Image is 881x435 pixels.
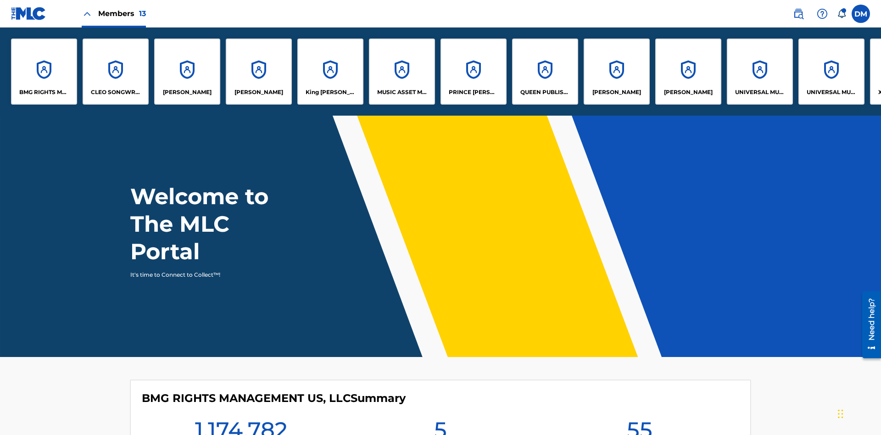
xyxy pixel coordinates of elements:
[11,7,46,20] img: MLC Logo
[449,88,499,96] p: PRINCE MCTESTERSON
[664,88,713,96] p: RONALD MCTESTERSON
[19,88,69,96] p: BMG RIGHTS MANAGEMENT US, LLC
[82,8,93,19] img: Close
[297,39,363,105] a: AccountsKing [PERSON_NAME]
[655,39,721,105] a: Accounts[PERSON_NAME]
[837,9,846,18] div: Notifications
[142,391,406,405] h4: BMG RIGHTS MANAGEMENT US, LLC
[130,183,302,265] h1: Welcome to The MLC Portal
[369,39,435,105] a: AccountsMUSIC ASSET MANAGEMENT (MAM)
[234,88,283,96] p: EYAMA MCSINGER
[512,39,578,105] a: AccountsQUEEN PUBLISHA
[855,288,881,363] iframe: Resource Center
[789,5,808,23] a: Public Search
[592,88,641,96] p: RONALD MCTESTERSON
[83,39,149,105] a: AccountsCLEO SONGWRITER
[793,8,804,19] img: search
[440,39,507,105] a: AccountsPRINCE [PERSON_NAME]
[11,39,77,105] a: AccountsBMG RIGHTS MANAGEMENT US, LLC
[798,39,864,105] a: AccountsUNIVERSAL MUSIC PUB GROUP
[807,88,857,96] p: UNIVERSAL MUSIC PUB GROUP
[584,39,650,105] a: Accounts[PERSON_NAME]
[817,8,828,19] img: help
[226,39,292,105] a: Accounts[PERSON_NAME]
[852,5,870,23] div: User Menu
[838,400,843,428] div: Drag
[139,9,146,18] span: 13
[727,39,793,105] a: AccountsUNIVERSAL MUSIC PUB GROUP
[520,88,570,96] p: QUEEN PUBLISHA
[377,88,427,96] p: MUSIC ASSET MANAGEMENT (MAM)
[835,391,881,435] iframe: Chat Widget
[98,8,146,19] span: Members
[813,5,831,23] div: Help
[735,88,785,96] p: UNIVERSAL MUSIC PUB GROUP
[163,88,212,96] p: ELVIS COSTELLO
[130,271,290,279] p: It's time to Connect to Collect™!
[306,88,356,96] p: King McTesterson
[91,88,141,96] p: CLEO SONGWRITER
[154,39,220,105] a: Accounts[PERSON_NAME]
